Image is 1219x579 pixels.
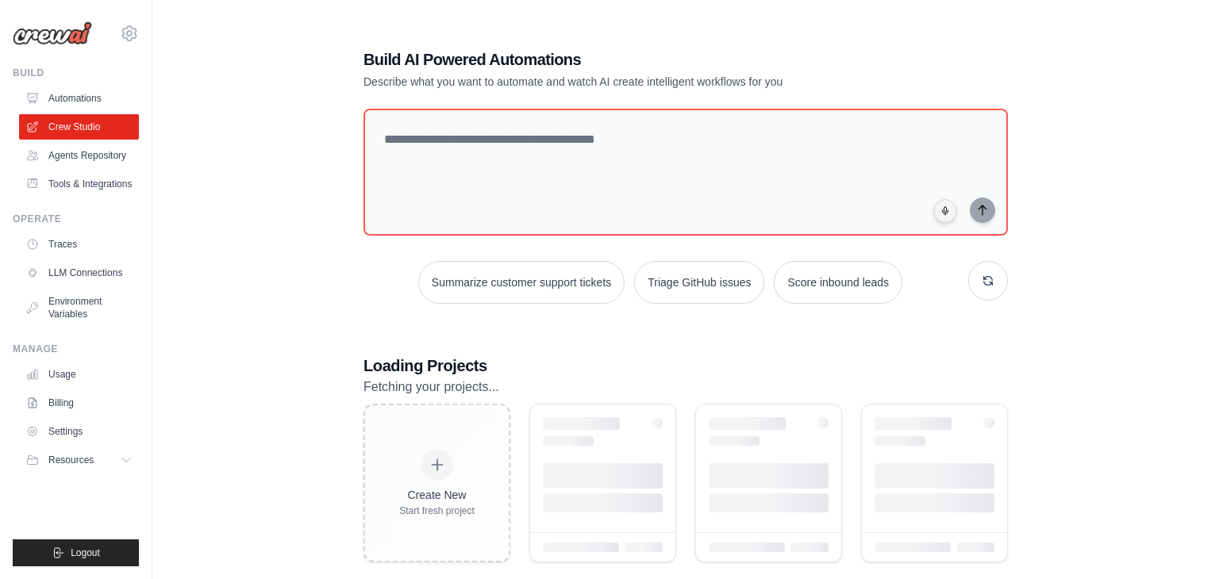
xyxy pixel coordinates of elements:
[399,504,475,517] div: Start fresh project
[19,362,139,387] a: Usage
[774,261,902,304] button: Score inbound leads
[13,539,139,566] button: Logout
[19,419,139,444] a: Settings
[19,143,139,168] a: Agents Repository
[363,355,1008,377] h3: Loading Projects
[399,487,475,503] div: Create New
[13,343,139,355] div: Manage
[363,377,1008,397] p: Fetching your projects...
[19,232,139,257] a: Traces
[13,67,139,79] div: Build
[363,48,897,71] h1: Build AI Powered Automations
[363,74,897,90] p: Describe what you want to automate and watch AI create intelligent workflows for you
[19,289,139,327] a: Environment Variables
[19,171,139,197] a: Tools & Integrations
[19,114,139,140] a: Crew Studio
[19,447,139,473] button: Resources
[933,199,957,223] button: Click to speak your automation idea
[71,546,100,559] span: Logout
[13,213,139,225] div: Operate
[19,390,139,416] a: Billing
[19,86,139,111] a: Automations
[13,21,92,45] img: Logo
[968,261,1008,301] button: Get new suggestions
[19,260,139,286] a: LLM Connections
[418,261,625,304] button: Summarize customer support tickets
[634,261,764,304] button: Triage GitHub issues
[48,454,94,466] span: Resources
